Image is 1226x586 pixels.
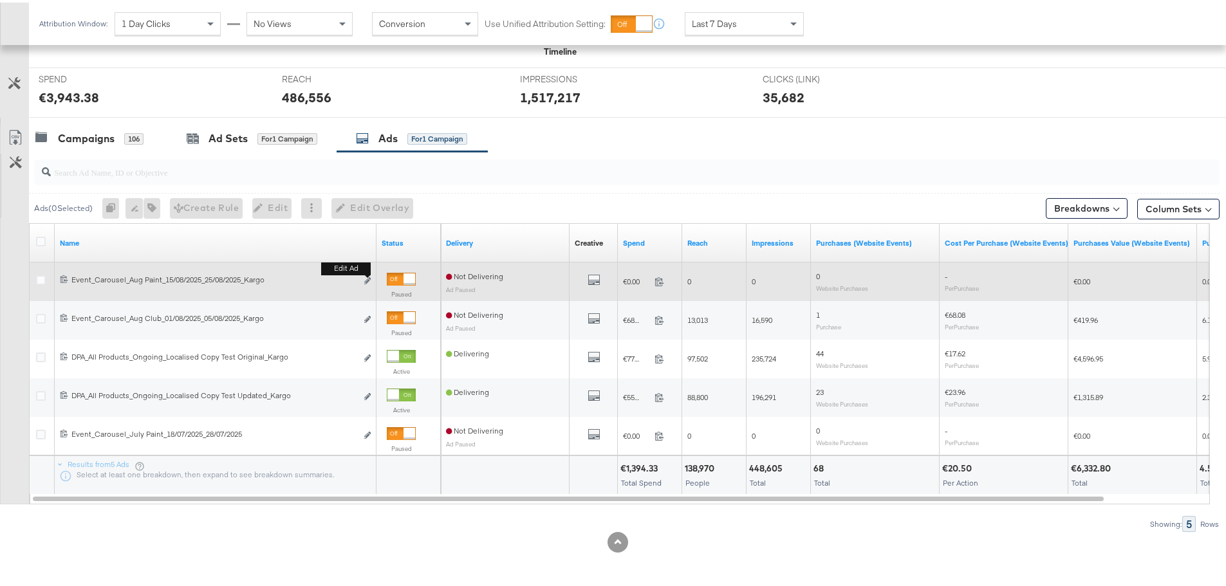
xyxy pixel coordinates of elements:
[39,71,135,83] span: SPEND
[485,15,606,28] label: Use Unified Attribution Setting:
[254,15,292,27] span: No Views
[1073,235,1192,246] a: The total value of the purchase actions tracked by your Custom Audience pixel on your website aft...
[34,200,93,212] div: Ads ( 0 Selected)
[750,475,766,485] span: Total
[71,388,357,398] div: DPA_All Products_Ongoing_Localised Copy Test Updated_Kargo
[257,131,317,142] div: for 1 Campaign
[816,423,820,433] span: 0
[752,351,776,361] span: 235,724
[752,274,756,284] span: 0
[943,475,978,485] span: Per Action
[71,426,357,437] div: Event_Carousel_July Paint_18/07/2025_28/07/2025
[685,460,718,472] div: 138,970
[813,460,828,472] div: 68
[623,235,677,246] a: The total amount spent to date.
[378,129,398,143] div: Ads
[544,43,577,55] div: Timeline
[752,313,772,322] span: 16,590
[575,235,603,246] div: Creative
[942,460,976,472] div: €20.50
[685,475,710,485] span: People
[446,423,503,433] span: Not Delivering
[752,235,806,246] a: The number of times your ad was served. On mobile apps an ad is counted as served the first time ...
[446,269,503,279] span: Not Delivering
[446,322,476,329] sub: Ad Paused
[387,365,416,373] label: Active
[945,359,979,367] sub: Per Purchase
[1202,428,1219,438] span: 0.00x
[382,235,436,246] a: Shows the current state of your Ad.
[1071,460,1115,472] div: €6,332.80
[687,235,741,246] a: The number of people your ad was served to.
[387,326,416,334] label: Paused
[945,436,979,444] sub: Per Purchase
[816,269,820,279] span: 0
[209,129,248,143] div: Ad Sets
[282,71,378,83] span: REACH
[945,385,965,394] span: €23.96
[1072,475,1088,485] span: Total
[58,129,115,143] div: Campaigns
[446,307,503,317] span: Not Delivering
[816,436,868,444] sub: Website Purchases
[687,428,691,438] span: 0
[364,272,371,286] button: Edit ad
[945,346,965,356] span: €17.62
[687,351,708,361] span: 97,502
[446,346,489,356] span: Delivering
[945,282,979,289] sub: Per Purchase
[814,475,830,485] span: Total
[71,311,357,321] div: Event_Carousel_Aug Club_01/08/2025_05/08/2025_Kargo
[387,288,416,296] label: Paused
[575,235,603,246] a: Shows the creative associated with your ad.
[71,349,357,360] div: DPA_All Products_Ongoing_Localised Copy Test Original_Kargo
[71,272,357,282] div: Event_Carousel_Aug Paint_15/08/2025_25/08/2025_Kargo
[763,71,859,83] span: CLICKS (LINK)
[520,86,580,104] div: 1,517,217
[446,283,476,291] sub: Ad Paused
[446,235,564,246] a: Reflects the ability of your Ad to achieve delivery.
[1073,351,1103,361] span: €4,596.95
[446,437,476,445] sub: Ad Paused
[752,390,776,399] span: 196,291
[51,152,1111,177] input: Search Ad Name, ID or Objective
[1137,196,1220,217] button: Column Sets
[102,196,125,216] div: 0
[623,390,649,399] span: €551.03
[379,15,425,27] span: Conversion
[39,86,99,104] div: €3,943.38
[763,86,804,104] div: 35,682
[446,385,489,394] span: Delivering
[1073,274,1090,284] span: €0.00
[1182,513,1196,529] div: 5
[387,442,416,450] label: Paused
[945,320,979,328] sub: Per Purchase
[816,235,934,246] a: The number of times a purchase was made tracked by your Custom Audience pixel on your website aft...
[621,475,662,485] span: Total Spend
[623,351,649,361] span: €775.22
[520,71,617,83] span: IMPRESSIONS
[387,403,416,412] label: Active
[407,131,467,142] div: for 1 Campaign
[749,460,786,472] div: 448,605
[1202,351,1219,361] span: 5.93x
[816,398,868,405] sub: Website Purchases
[60,235,371,246] a: Ad Name.
[945,423,947,433] span: -
[1046,196,1128,216] button: Breakdowns
[1073,313,1098,322] span: €419.96
[816,385,824,394] span: 23
[620,460,662,472] div: €1,394.33
[945,269,947,279] span: -
[816,282,868,289] sub: Website Purchases
[1073,428,1090,438] span: €0.00
[752,428,756,438] span: 0
[1073,390,1103,399] span: €1,315.89
[687,313,708,322] span: 13,013
[687,274,691,284] span: 0
[945,398,979,405] sub: Per Purchase
[816,320,841,328] sub: Purchase
[1202,274,1219,284] span: 0.00x
[1200,517,1220,526] div: Rows
[623,428,649,438] span: €0.00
